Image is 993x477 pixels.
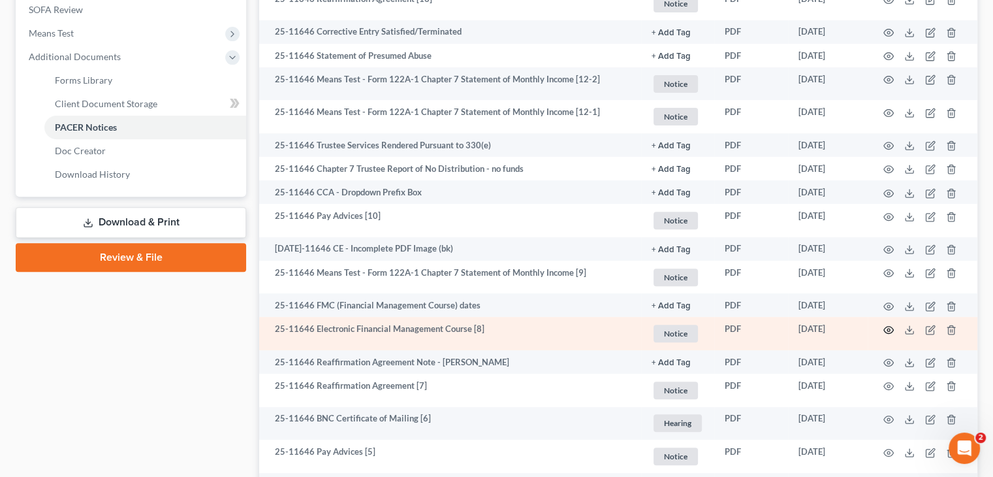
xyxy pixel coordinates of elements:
[654,269,698,286] span: Notice
[259,317,641,350] td: 25-11646 Electronic Financial Management Course [8]
[652,412,704,434] a: Hearing
[55,145,106,156] span: Doc Creator
[714,237,788,261] td: PDF
[714,180,788,204] td: PDF
[652,165,691,174] button: + Add Tag
[44,163,246,186] a: Download History
[714,204,788,237] td: PDF
[259,350,641,374] td: 25-11646 Reaffirmation Agreement Note - [PERSON_NAME]
[44,116,246,139] a: PACER Notices
[714,440,788,473] td: PDF
[259,261,641,294] td: 25-11646 Means Test - Form 122A-1 Chapter 7 Statement of Monthly Income [9]
[654,212,698,229] span: Notice
[714,293,788,317] td: PDF
[652,323,704,344] a: Notice
[654,108,698,125] span: Notice
[652,25,704,38] a: + Add Tag
[44,139,246,163] a: Doc Creator
[714,67,788,101] td: PDF
[788,44,868,67] td: [DATE]
[259,293,641,317] td: 25-11646 FMC (Financial Management Course) dates
[652,267,704,288] a: Notice
[788,317,868,350] td: [DATE]
[652,186,704,199] a: + Add Tag
[259,20,641,44] td: 25-11646 Corrective Entry Satisfied/Terminated
[29,51,121,62] span: Additional Documents
[259,133,641,157] td: 25-11646 Trustee Services Rendered Pursuant to 330(e)
[29,27,74,39] span: Means Test
[652,242,704,255] a: + Add Tag
[652,246,691,254] button: + Add Tag
[788,374,868,407] td: [DATE]
[652,356,704,369] a: + Add Tag
[788,157,868,180] td: [DATE]
[652,29,691,37] button: + Add Tag
[16,243,246,272] a: Review & File
[259,157,641,180] td: 25-11646 Chapter 7 Trustee Report of No Distribution - no funds
[259,237,641,261] td: [DATE]-11646 CE - Incomplete PDF Image (bk)
[259,407,641,440] td: 25-11646 BNC Certificate of Mailing [6]
[259,44,641,67] td: 25-11646 Statement of Presumed Abuse
[714,374,788,407] td: PDF
[652,142,691,150] button: + Add Tag
[652,302,691,310] button: + Add Tag
[44,69,246,92] a: Forms Library
[259,67,641,101] td: 25-11646 Means Test - Form 122A-1 Chapter 7 Statement of Monthly Income [12-2]
[29,4,83,15] span: SOFA Review
[949,433,980,464] iframe: Intercom live chat
[654,325,698,342] span: Notice
[714,44,788,67] td: PDF
[55,169,130,180] span: Download History
[788,293,868,317] td: [DATE]
[259,100,641,133] td: 25-11646 Means Test - Form 122A-1 Chapter 7 Statement of Monthly Income [12-1]
[259,204,641,237] td: 25-11646 Pay Advices [10]
[788,133,868,157] td: [DATE]
[788,261,868,294] td: [DATE]
[652,139,704,152] a: + Add Tag
[259,374,641,407] td: 25-11646 Reaffirmation Agreement [7]
[975,433,986,443] span: 2
[652,446,704,467] a: Notice
[654,448,698,465] span: Notice
[654,382,698,399] span: Notice
[714,261,788,294] td: PDF
[652,163,704,175] a: + Add Tag
[16,207,246,238] a: Download & Print
[652,73,704,95] a: Notice
[652,299,704,312] a: + Add Tag
[714,317,788,350] td: PDF
[714,20,788,44] td: PDF
[788,180,868,204] td: [DATE]
[714,133,788,157] td: PDF
[788,20,868,44] td: [DATE]
[652,380,704,401] a: Notice
[714,100,788,133] td: PDF
[652,106,704,127] a: Notice
[654,414,702,432] span: Hearing
[788,237,868,261] td: [DATE]
[788,350,868,374] td: [DATE]
[652,50,704,62] a: + Add Tag
[788,204,868,237] td: [DATE]
[55,98,157,109] span: Client Document Storage
[714,407,788,440] td: PDF
[652,359,691,367] button: + Add Tag
[788,440,868,473] td: [DATE]
[259,440,641,473] td: 25-11646 Pay Advices [5]
[788,67,868,101] td: [DATE]
[652,210,704,231] a: Notice
[654,75,698,93] span: Notice
[652,189,691,197] button: + Add Tag
[259,180,641,204] td: 25-11646 CCA - Dropdown Prefix Box
[714,350,788,374] td: PDF
[44,92,246,116] a: Client Document Storage
[788,100,868,133] td: [DATE]
[652,52,691,61] button: + Add Tag
[714,157,788,180] td: PDF
[55,74,112,86] span: Forms Library
[788,407,868,440] td: [DATE]
[55,122,117,133] span: PACER Notices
